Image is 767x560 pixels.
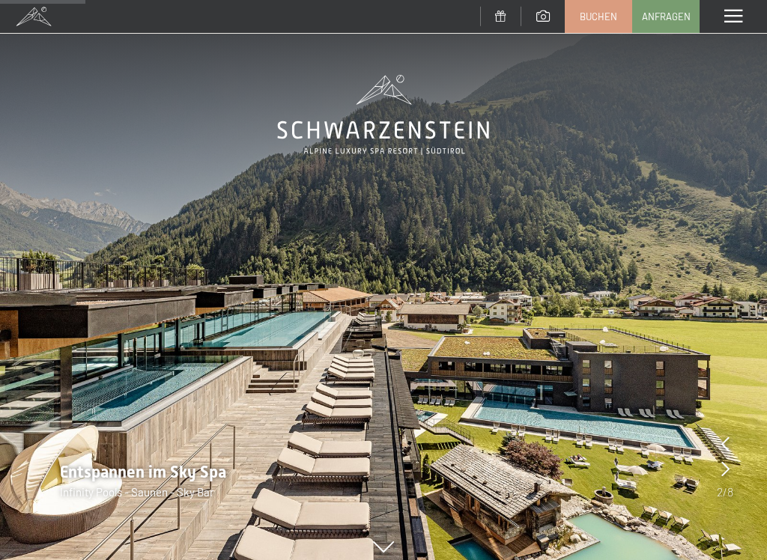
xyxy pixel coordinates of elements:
span: Buchen [580,10,617,23]
span: 2 [717,484,723,500]
span: Entspannen im Sky Spa [60,463,226,481]
span: Infinity Pools - Saunen - Sky Bar [60,485,213,499]
a: Anfragen [633,1,699,32]
span: 8 [727,484,733,500]
a: Buchen [566,1,631,32]
span: Anfragen [642,10,691,23]
span: / [723,484,727,500]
